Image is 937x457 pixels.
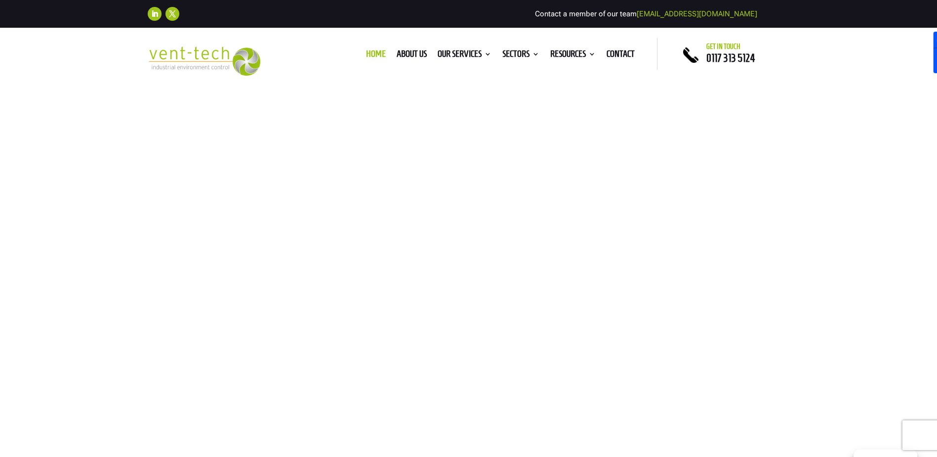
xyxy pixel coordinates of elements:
a: [EMAIL_ADDRESS][DOMAIN_NAME] [637,9,757,18]
img: 2023-09-27T08_35_16.549ZVENT-TECH---Clear-background [148,46,261,76]
a: Our Services [438,50,491,61]
a: Sectors [502,50,539,61]
a: Resources [550,50,596,61]
a: Follow on LinkedIn [148,7,162,21]
span: Contact a member of our team [535,9,757,18]
span: Get in touch [706,43,740,50]
a: About us [397,50,427,61]
a: Follow on X [165,7,179,21]
a: Home [366,50,386,61]
a: Contact [607,50,635,61]
a: 0117 313 5124 [706,52,755,64]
